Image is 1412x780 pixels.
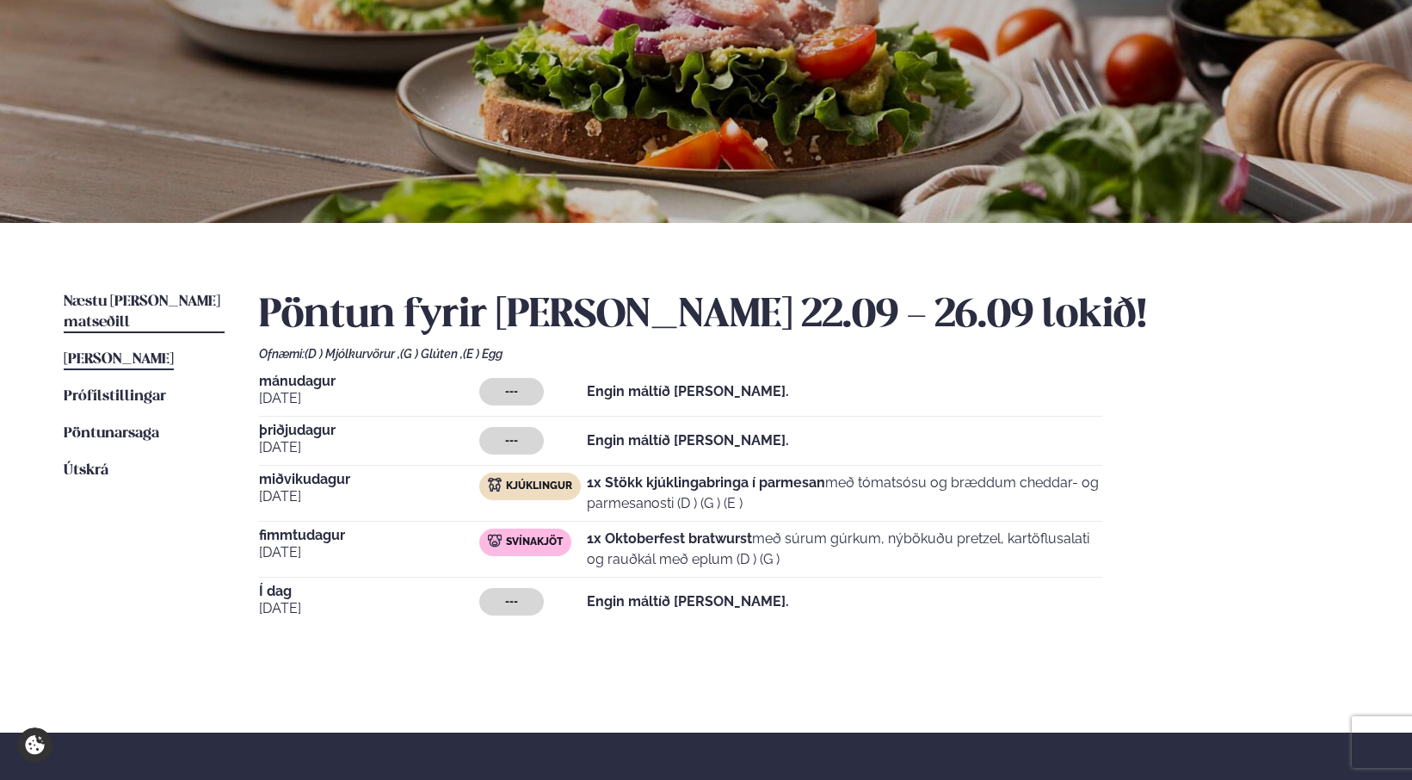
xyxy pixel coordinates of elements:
[259,598,479,619] span: [DATE]
[259,585,479,598] span: Í dag
[64,292,225,333] a: Næstu [PERSON_NAME] matseðill
[64,294,220,330] span: Næstu [PERSON_NAME] matseðill
[64,426,159,441] span: Pöntunarsaga
[506,480,572,493] span: Kjúklingur
[505,434,518,448] span: ---
[64,424,159,444] a: Pöntunarsaga
[587,529,1102,570] p: með súrum gúrkum, nýbökuðu pretzel, kartöflusalati og rauðkál með eplum (D ) (G )
[587,474,825,491] strong: 1x Stökk kjúklingabringa í parmesan
[64,350,174,370] a: [PERSON_NAME]
[505,595,518,609] span: ---
[64,387,166,407] a: Prófílstillingar
[17,727,52,763] a: Cookie settings
[506,535,563,549] span: Svínakjöt
[259,375,479,388] span: mánudagur
[463,347,503,361] span: (E ) Egg
[488,478,502,492] img: chicken.svg
[505,385,518,399] span: ---
[587,383,789,399] strong: Engin máltíð [PERSON_NAME].
[64,463,108,478] span: Útskrá
[259,473,479,486] span: miðvikudagur
[587,593,789,610] strong: Engin máltíð [PERSON_NAME].
[587,530,752,547] strong: 1x Oktoberfest bratwurst
[259,388,479,409] span: [DATE]
[305,347,400,361] span: (D ) Mjólkurvörur ,
[400,347,463,361] span: (G ) Glúten ,
[259,529,479,542] span: fimmtudagur
[259,424,479,437] span: þriðjudagur
[259,437,479,458] span: [DATE]
[259,292,1348,340] h2: Pöntun fyrir [PERSON_NAME] 22.09 - 26.09 lokið!
[587,432,789,449] strong: Engin máltíð [PERSON_NAME].
[587,473,1102,514] p: með tómatsósu og bræddum cheddar- og parmesanosti (D ) (G ) (E )
[64,461,108,481] a: Útskrá
[259,542,479,563] span: [DATE]
[259,347,1348,361] div: Ofnæmi:
[488,534,502,548] img: pork.svg
[64,352,174,367] span: [PERSON_NAME]
[64,389,166,404] span: Prófílstillingar
[259,486,479,507] span: [DATE]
